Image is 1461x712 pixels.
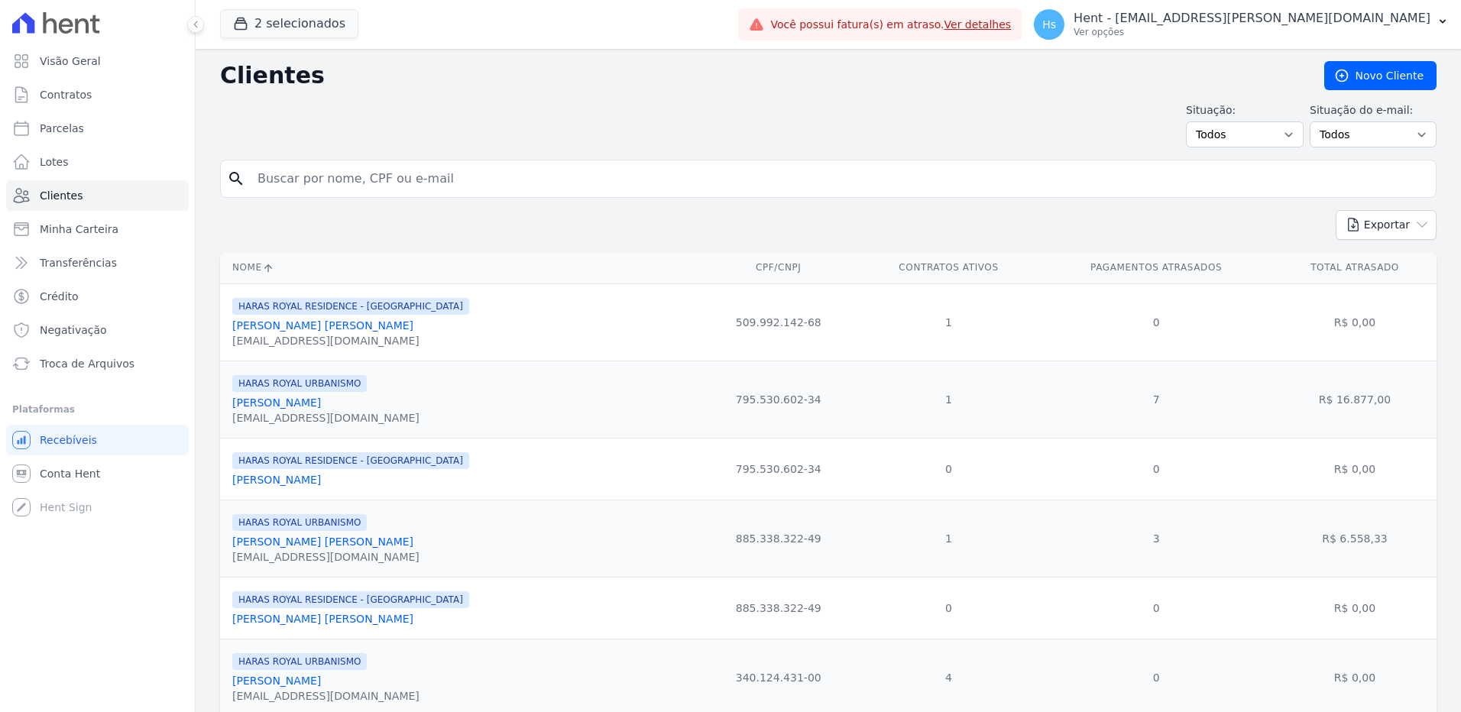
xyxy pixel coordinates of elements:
td: 885.338.322-49 [699,577,858,639]
span: HARAS ROYAL RESIDENCE - [GEOGRAPHIC_DATA] [232,591,469,608]
span: Troca de Arquivos [40,356,134,371]
div: [EMAIL_ADDRESS][DOMAIN_NAME] [232,688,420,704]
a: [PERSON_NAME] [PERSON_NAME] [232,536,413,548]
div: [EMAIL_ADDRESS][DOMAIN_NAME] [232,549,420,565]
span: Lotes [40,154,69,170]
p: Ver opções [1074,26,1430,38]
a: [PERSON_NAME] [232,675,321,687]
a: Ver detalhes [944,18,1012,31]
span: Hs [1042,19,1056,30]
div: Plataformas [12,400,183,419]
a: Novo Cliente [1324,61,1437,90]
td: 795.530.602-34 [699,361,858,438]
span: Minha Carteira [40,222,118,237]
button: 2 selecionados [220,9,358,38]
div: [EMAIL_ADDRESS][DOMAIN_NAME] [232,410,420,426]
td: 0 [1039,438,1273,500]
td: 0 [858,577,1040,639]
p: Hent - [EMAIL_ADDRESS][PERSON_NAME][DOMAIN_NAME] [1074,11,1430,26]
a: Conta Hent [6,458,189,489]
span: Contratos [40,87,92,102]
label: Situação: [1186,102,1304,118]
th: Contratos Ativos [858,252,1040,283]
th: Pagamentos Atrasados [1039,252,1273,283]
a: Recebíveis [6,425,189,455]
a: Visão Geral [6,46,189,76]
td: 795.530.602-34 [699,438,858,500]
div: [EMAIL_ADDRESS][DOMAIN_NAME] [232,333,469,348]
span: HARAS ROYAL RESIDENCE - [GEOGRAPHIC_DATA] [232,298,469,315]
td: 0 [1039,577,1273,639]
span: HARAS ROYAL URBANISMO [232,375,367,392]
td: 509.992.142-68 [699,283,858,361]
td: 885.338.322-49 [699,500,858,577]
th: Nome [220,252,699,283]
td: 1 [858,500,1040,577]
td: R$ 0,00 [1273,438,1437,500]
td: R$ 0,00 [1273,577,1437,639]
a: [PERSON_NAME] [232,474,321,486]
a: Crédito [6,281,189,312]
td: R$ 6.558,33 [1273,500,1437,577]
label: Situação do e-mail: [1310,102,1437,118]
a: [PERSON_NAME] [PERSON_NAME] [232,319,413,332]
a: Parcelas [6,113,189,144]
button: Exportar [1336,210,1437,240]
td: R$ 0,00 [1273,283,1437,361]
span: HARAS ROYAL URBANISMO [232,653,367,670]
td: 3 [1039,500,1273,577]
span: Visão Geral [40,53,101,69]
td: 7 [1039,361,1273,438]
span: HARAS ROYAL URBANISMO [232,514,367,531]
input: Buscar por nome, CPF ou e-mail [248,163,1430,194]
button: Hs Hent - [EMAIL_ADDRESS][PERSON_NAME][DOMAIN_NAME] Ver opções [1022,3,1461,46]
i: search [227,170,245,188]
span: Transferências [40,255,117,270]
span: Você possui fatura(s) em atraso. [770,17,1011,33]
span: Crédito [40,289,79,304]
span: Negativação [40,322,107,338]
a: [PERSON_NAME] [PERSON_NAME] [232,613,413,625]
a: Clientes [6,180,189,211]
span: HARAS ROYAL RESIDENCE - [GEOGRAPHIC_DATA] [232,452,469,469]
td: 0 [1039,283,1273,361]
a: Lotes [6,147,189,177]
td: R$ 16.877,00 [1273,361,1437,438]
th: CPF/CNPJ [699,252,858,283]
a: Minha Carteira [6,214,189,244]
span: Conta Hent [40,466,100,481]
a: Contratos [6,79,189,110]
td: 0 [858,438,1040,500]
a: Troca de Arquivos [6,348,189,379]
td: 1 [858,283,1040,361]
h2: Clientes [220,62,1300,89]
span: Clientes [40,188,83,203]
a: Negativação [6,315,189,345]
span: Recebíveis [40,432,97,448]
a: [PERSON_NAME] [232,396,321,409]
a: Transferências [6,248,189,278]
td: 1 [858,361,1040,438]
span: Parcelas [40,121,84,136]
th: Total Atrasado [1273,252,1437,283]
